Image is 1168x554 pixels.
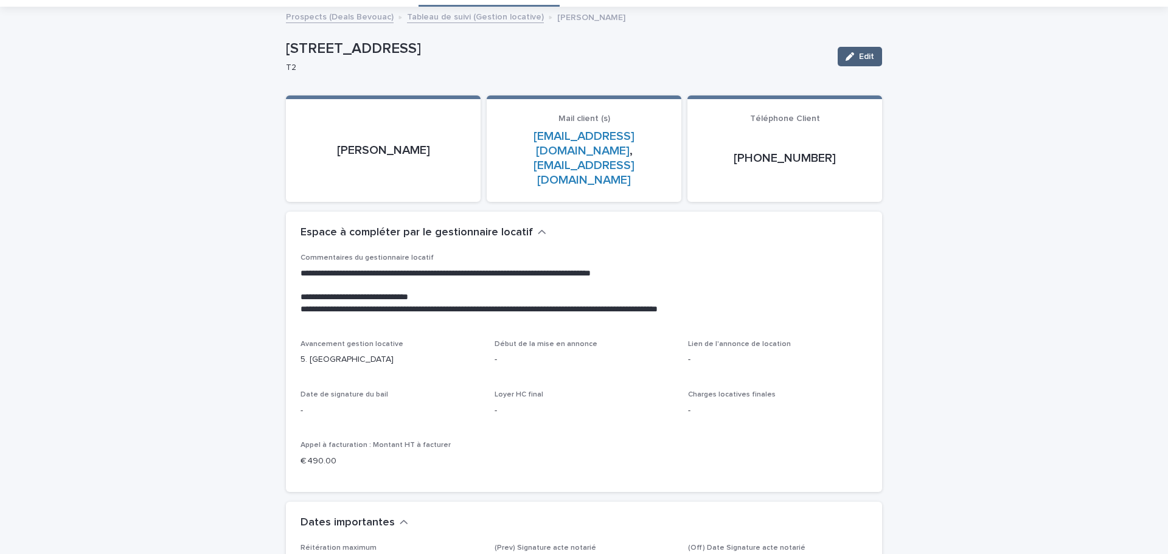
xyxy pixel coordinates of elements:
a: [EMAIL_ADDRESS][DOMAIN_NAME] [534,130,634,157]
h2: Dates importantes [301,516,395,530]
span: Charges locatives finales [688,391,776,398]
p: [PERSON_NAME] [557,10,625,23]
p: - [688,353,867,366]
p: , [501,129,667,187]
span: Commentaires du gestionnaire locatif [301,254,434,261]
a: [EMAIL_ADDRESS][DOMAIN_NAME] [534,159,634,186]
span: Loyer HC final [495,391,543,398]
p: 5. [GEOGRAPHIC_DATA] [301,353,480,366]
span: Téléphone Client [750,114,820,123]
a: Prospects (Deals Bevouac) [286,9,394,23]
p: € 490.00 [301,455,480,468]
span: Réitération maximum [301,544,377,552]
span: Edit [859,52,874,61]
p: [PHONE_NUMBER] [702,151,867,165]
button: Edit [838,47,882,66]
a: Tableau de suivi (Gestion locative) [407,9,544,23]
span: (Prev) Signature acte notarié [495,544,596,552]
p: - [301,404,480,417]
p: T2 [286,63,823,73]
span: Mail client (s) [558,114,610,123]
span: (Off) Date Signature acte notarié [688,544,805,552]
span: Lien de l'annonce de location [688,341,791,348]
p: - [495,404,674,417]
p: [STREET_ADDRESS] [286,40,828,58]
button: Espace à compléter par le gestionnaire locatif [301,226,546,240]
p: - [688,404,867,417]
button: Dates importantes [301,516,408,530]
span: Date de signature du bail [301,391,388,398]
h2: Espace à compléter par le gestionnaire locatif [301,226,533,240]
p: - [495,353,674,366]
span: Début de la mise en annonce [495,341,597,348]
p: [PERSON_NAME] [301,143,466,158]
span: Appel à facturation : Montant HT à facturer [301,441,451,449]
span: Avancement gestion locative [301,341,403,348]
